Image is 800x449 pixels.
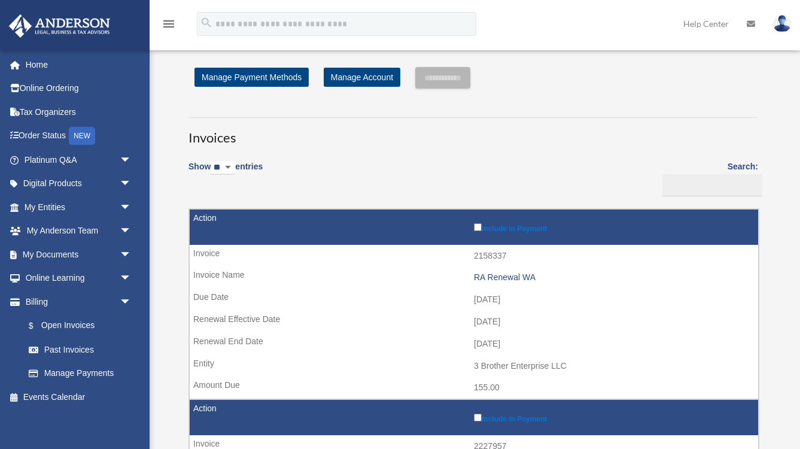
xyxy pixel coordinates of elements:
span: arrow_drop_down [120,266,144,291]
a: Manage Payments [17,362,144,386]
label: Include in Payment [474,411,752,423]
span: arrow_drop_down [120,148,144,172]
label: Include in Payment [474,221,752,233]
input: Include in Payment [474,414,482,421]
td: 2158337 [190,245,758,268]
a: My Anderson Teamarrow_drop_down [8,219,150,243]
a: Digital Productsarrow_drop_down [8,172,150,196]
a: Order StatusNEW [8,124,150,148]
img: User Pic [773,15,791,32]
span: arrow_drop_down [120,290,144,314]
td: [DATE] [190,311,758,333]
span: arrow_drop_down [120,242,144,267]
td: [DATE] [190,333,758,356]
select: Showentries [211,161,235,175]
a: Billingarrow_drop_down [8,290,144,314]
a: My Documentsarrow_drop_down [8,242,150,266]
td: 3 Brother Enterprise LLC [190,355,758,378]
a: Manage Account [324,68,400,87]
span: arrow_drop_down [120,195,144,220]
td: [DATE] [190,289,758,311]
a: $Open Invoices [17,314,138,338]
span: arrow_drop_down [120,172,144,196]
a: Events Calendar [8,385,150,409]
a: Tax Organizers [8,100,150,124]
input: Search: [662,174,762,197]
label: Show entries [188,159,263,187]
input: Include in Payment [474,223,482,231]
img: Anderson Advisors Platinum Portal [5,14,114,38]
span: arrow_drop_down [120,219,144,244]
div: RA Renewal WA [474,272,752,283]
h3: Invoices [188,117,758,147]
i: search [200,16,213,29]
a: Online Ordering [8,77,150,101]
a: Home [8,53,150,77]
td: 155.00 [190,377,758,399]
a: Online Learningarrow_drop_down [8,266,150,290]
a: Past Invoices [17,338,144,362]
a: Manage Payment Methods [194,68,309,87]
i: menu [162,17,176,31]
label: Search: [658,159,758,196]
a: menu [162,21,176,31]
span: $ [35,318,41,333]
a: My Entitiesarrow_drop_down [8,195,150,219]
a: Platinum Q&Aarrow_drop_down [8,148,150,172]
div: NEW [69,127,95,145]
